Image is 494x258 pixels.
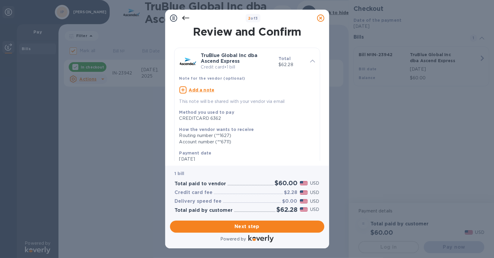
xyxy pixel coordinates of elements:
h2: $62.28 [277,206,297,213]
img: USD [300,190,308,195]
span: Next step [175,223,319,230]
p: USD [310,206,319,213]
img: Logo [248,235,274,242]
b: Payment date [179,151,212,155]
b: 1 bill [175,171,184,176]
img: USD [300,207,308,212]
b: Total [278,56,291,61]
h3: Credit card fee [175,190,213,196]
b: Method you used to pay [179,110,234,115]
b: of 3 [248,16,258,21]
h1: Review and Confirm [173,25,321,38]
h3: $0.00 [282,199,297,204]
img: USD [300,181,308,185]
img: USD [300,199,308,203]
h2: $60.00 [275,179,297,187]
div: Account number (**6711) [179,139,310,145]
p: This note will be shared with your vendor via email [179,98,315,105]
h3: Total paid to vendor [175,181,226,187]
u: Add a note [189,88,215,92]
button: Next step [170,221,324,233]
h3: Delivery speed fee [175,199,222,204]
b: How the vendor wants to receive [179,127,254,132]
p: USD [310,198,319,205]
p: USD [310,190,319,196]
h3: Total paid by customer [175,208,233,213]
b: TruBlue Global Inc dba Ascend Express [201,53,258,64]
p: Powered by [220,236,246,242]
p: $62.28 [278,62,305,68]
div: Routing number (**1627) [179,132,310,139]
div: CREDITCARD 6362 [179,115,310,122]
h3: $2.28 [284,190,297,196]
p: Credit card • 1 bill [201,64,274,70]
span: 2 [248,16,250,21]
div: TruBlue Global Inc dba Ascend ExpressCredit card•1 billTotal$62.28Note for the vendor (optional)A... [179,53,315,105]
p: [DATE] [179,156,310,162]
b: Note for the vendor (optional) [179,76,245,81]
p: USD [310,180,319,186]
